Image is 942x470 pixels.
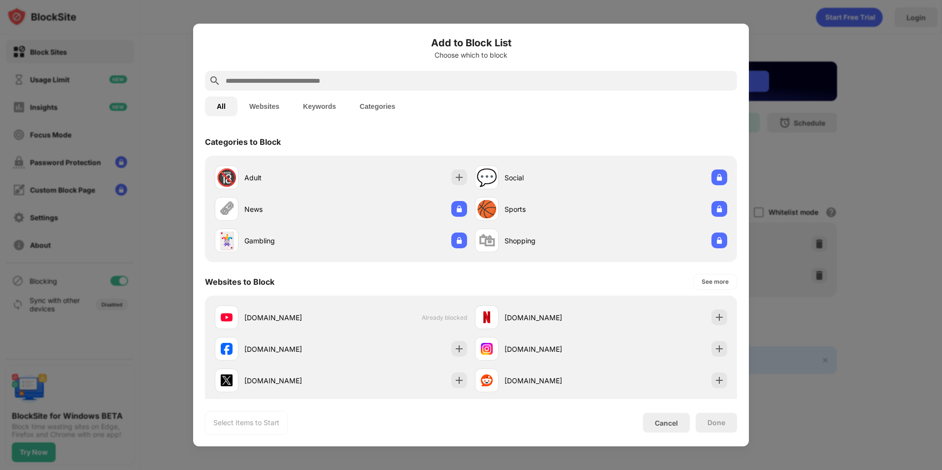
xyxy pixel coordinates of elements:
[481,343,493,355] img: favicons
[476,199,497,219] div: 🏀
[244,375,341,386] div: [DOMAIN_NAME]
[213,418,279,428] div: Select Items to Start
[505,344,601,354] div: [DOMAIN_NAME]
[218,199,235,219] div: 🗞
[244,312,341,323] div: [DOMAIN_NAME]
[244,172,341,183] div: Adult
[216,231,237,251] div: 🃏
[422,314,467,321] span: Already blocked
[655,419,678,427] div: Cancel
[505,375,601,386] div: [DOMAIN_NAME]
[209,75,221,87] img: search.svg
[505,172,601,183] div: Social
[205,277,274,287] div: Websites to Block
[505,204,601,214] div: Sports
[481,374,493,386] img: favicons
[707,419,725,427] div: Done
[205,97,237,116] button: All
[221,374,233,386] img: favicons
[476,168,497,188] div: 💬
[702,277,729,287] div: See more
[205,35,737,50] h6: Add to Block List
[348,97,407,116] button: Categories
[205,51,737,59] div: Choose which to block
[478,231,495,251] div: 🛍
[481,311,493,323] img: favicons
[205,137,281,147] div: Categories to Block
[291,97,348,116] button: Keywords
[216,168,237,188] div: 🔞
[244,235,341,246] div: Gambling
[505,235,601,246] div: Shopping
[244,344,341,354] div: [DOMAIN_NAME]
[221,311,233,323] img: favicons
[237,97,291,116] button: Websites
[221,343,233,355] img: favicons
[244,204,341,214] div: News
[505,312,601,323] div: [DOMAIN_NAME]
